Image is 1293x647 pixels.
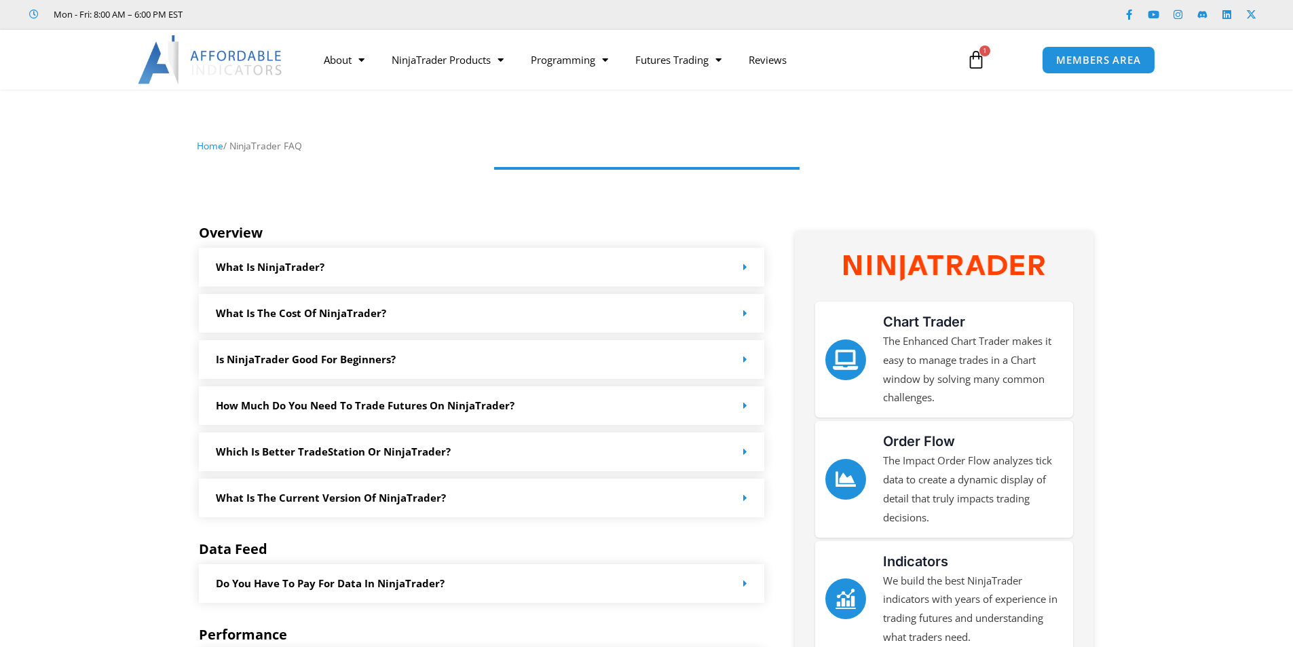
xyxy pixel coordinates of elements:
[310,44,951,75] nav: Menu
[946,40,1006,79] a: 1
[216,352,396,366] a: Is NinjaTrader good for beginners?
[622,44,735,75] a: Futures Trading
[883,332,1063,407] p: The Enhanced Chart Trader makes it easy to manage trades in a Chart window by solving many common...
[199,432,765,471] div: Which is better TradeStation or NinjaTrader?
[216,491,446,504] a: What is the current version of NinjaTrader?
[199,479,765,517] div: What is the current version of NinjaTrader?
[197,139,223,152] a: Home
[199,541,765,557] h5: Data Feed
[138,35,284,84] img: LogoAI | Affordable Indicators – NinjaTrader
[1042,46,1155,74] a: MEMBERS AREA
[825,459,866,500] a: Order Flow
[883,433,955,449] a: Order Flow
[216,576,445,590] a: Do you have to pay for data in NinjaTrader?
[825,578,866,619] a: Indicators
[310,44,378,75] a: About
[883,451,1063,527] p: The Impact Order Flow analyzes tick data to create a dynamic display of detail that truly impacts...
[216,445,451,458] a: Which is better TradeStation or NinjaTrader?
[883,314,965,330] a: Chart Trader
[199,294,765,333] div: What is the cost of NinjaTrader?
[199,627,765,643] h5: Performance
[199,340,765,379] div: Is NinjaTrader good for beginners?
[216,399,514,412] a: How much do you need to trade futures on NinjaTrader?
[216,260,324,274] a: What is NinjaTrader?
[1056,55,1141,65] span: MEMBERS AREA
[216,306,386,320] a: What is the cost of NinjaTrader?
[979,45,990,56] span: 1
[197,137,1096,155] nav: Breadcrumb
[517,44,622,75] a: Programming
[199,386,765,425] div: How much do you need to trade futures on NinjaTrader?
[883,553,948,570] a: Indicators
[378,44,517,75] a: NinjaTrader Products
[199,564,765,603] div: Do you have to pay for data in NinjaTrader?
[202,7,405,21] iframe: Customer reviews powered by Trustpilot
[735,44,800,75] a: Reviews
[825,339,866,380] a: Chart Trader
[50,6,183,22] span: Mon - Fri: 8:00 AM – 6:00 PM EST
[844,255,1045,280] img: NinjaTrader Wordmark color RGB | Affordable Indicators – NinjaTrader
[199,225,765,241] h5: Overview
[883,572,1063,647] p: We build the best NinjaTrader indicators with years of experience in trading futures and understa...
[199,248,765,286] div: What is NinjaTrader?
